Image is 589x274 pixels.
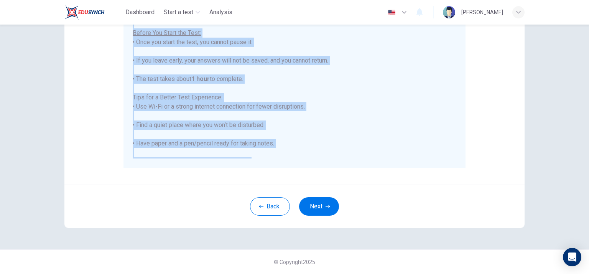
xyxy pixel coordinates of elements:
u: Before You Start the Test: [133,29,201,36]
span: Dashboard [125,8,155,17]
span: Analysis [209,8,232,17]
button: Analysis [206,5,235,19]
button: Start a test [161,5,203,19]
button: Next [299,197,339,216]
img: en [387,10,397,15]
button: Back [250,197,290,216]
span: © Copyright 2025 [274,259,315,265]
div: Open Intercom Messenger [563,248,581,266]
img: EduSynch logo [64,5,105,20]
a: EduSynch logo [64,5,122,20]
img: Profile picture [443,6,455,18]
u: Tips for a Better Test Experience: [133,94,222,101]
b: 1 hour [191,75,210,83]
div: [PERSON_NAME] [461,8,503,17]
button: Dashboard [122,5,158,19]
span: Start a test [164,8,193,17]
